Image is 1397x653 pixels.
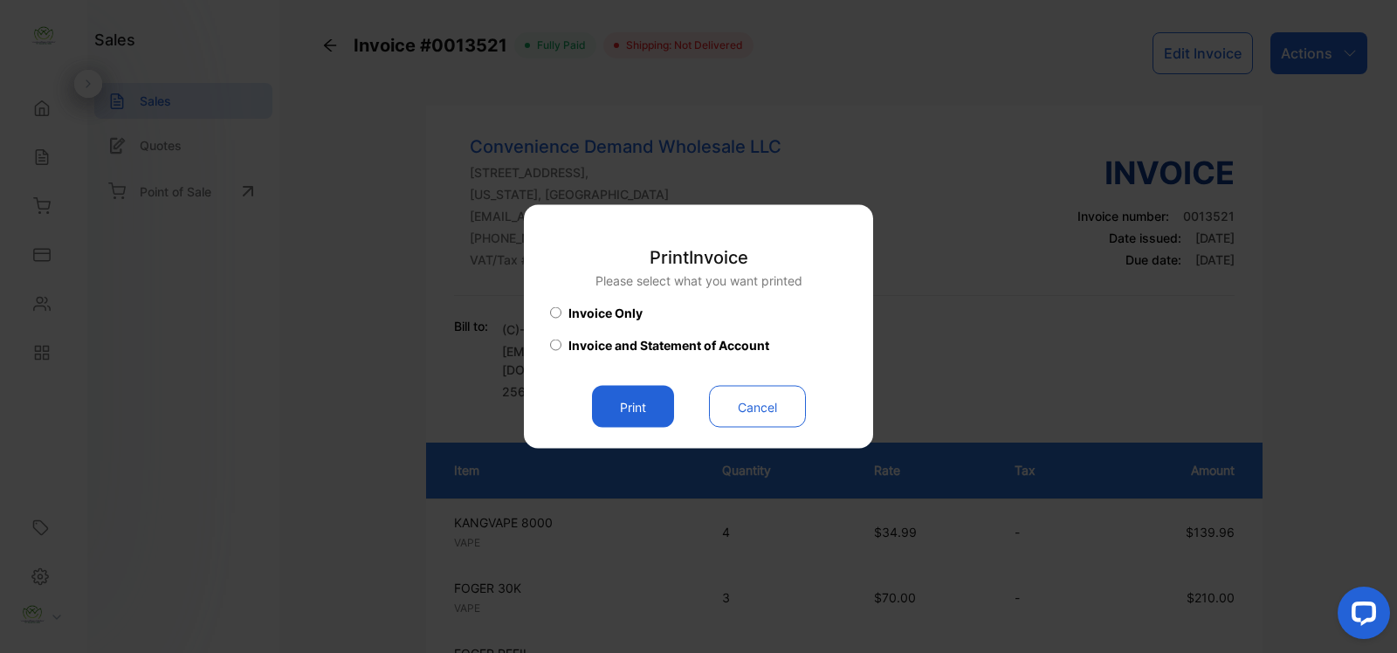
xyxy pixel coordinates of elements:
[592,386,674,428] button: Print
[568,304,643,322] span: Invoice Only
[595,272,802,290] p: Please select what you want printed
[595,244,802,271] p: Print Invoice
[568,336,769,354] span: Invoice and Statement of Account
[709,386,806,428] button: Cancel
[1324,580,1397,653] iframe: LiveChat chat widget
